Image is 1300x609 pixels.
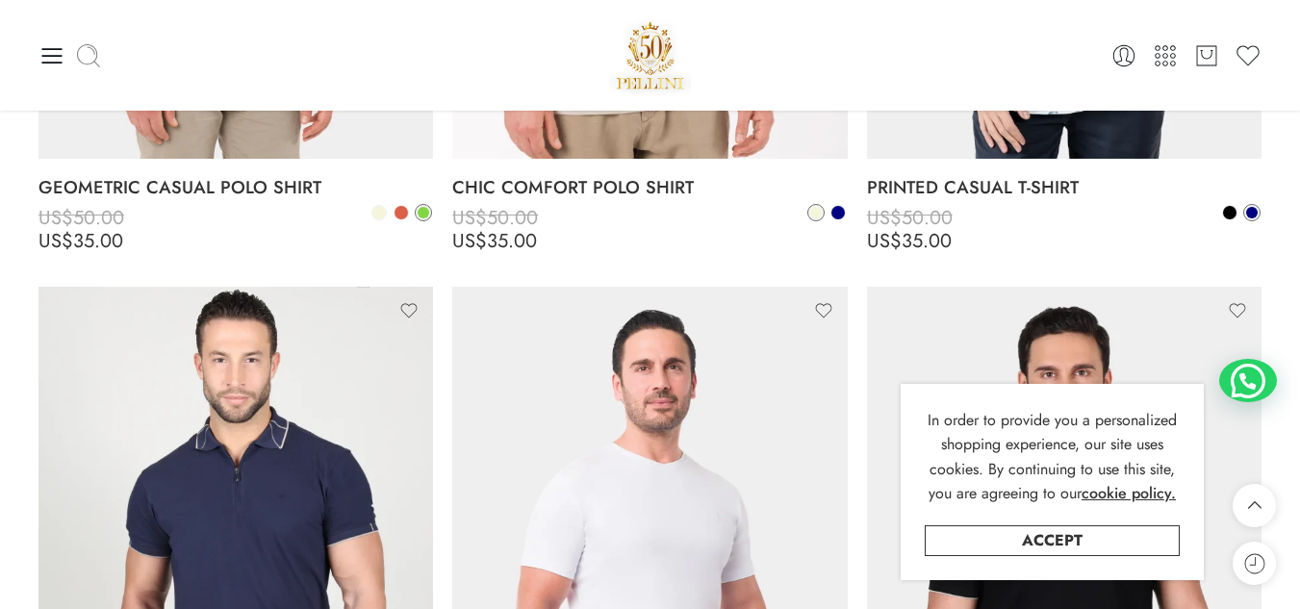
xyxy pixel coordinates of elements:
[38,204,73,232] span: US$
[393,204,410,221] a: Brick
[452,227,487,255] span: US$
[370,204,388,221] a: Beige
[415,204,432,221] a: Green
[867,227,902,255] span: US$
[807,204,825,221] a: Beige
[452,204,538,232] bdi: 50.00
[1243,204,1261,221] a: Navy
[928,409,1177,505] span: In order to provide you a personalized shopping experience, our site uses cookies. By continuing ...
[38,227,73,255] span: US$
[609,14,692,96] img: Pellini
[867,168,1262,207] a: PRINTED CASUAL T-SHIRT
[1235,42,1262,69] a: Wishlist
[452,204,487,232] span: US$
[867,227,952,255] bdi: 35.00
[1082,481,1176,506] a: cookie policy.
[38,204,124,232] bdi: 50.00
[38,168,433,207] a: GEOMETRIC CASUAL POLO SHIRT
[867,204,902,232] span: US$
[452,168,847,207] a: CHIC COMFORT POLO SHIRT
[867,204,953,232] bdi: 50.00
[829,204,847,221] a: Navy
[38,227,123,255] bdi: 35.00
[609,14,692,96] a: Pellini -
[925,525,1180,556] a: Accept
[452,227,537,255] bdi: 35.00
[1110,42,1137,69] a: Login / Register
[1193,42,1220,69] a: Cart
[1221,204,1238,221] a: Black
